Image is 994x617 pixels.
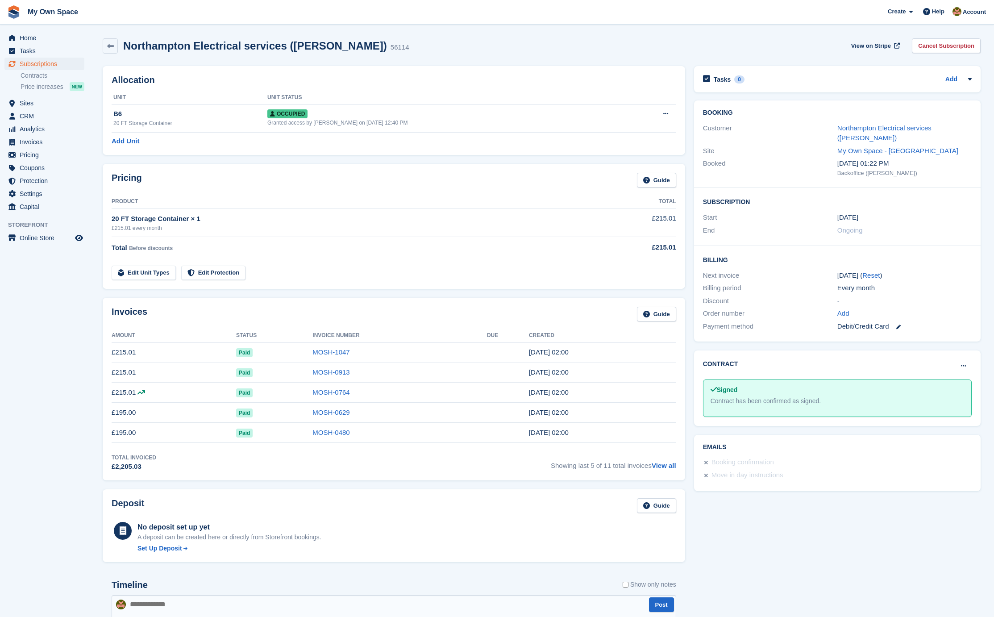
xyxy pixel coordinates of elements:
[714,75,731,83] h2: Tasks
[20,149,73,161] span: Pricing
[20,110,73,122] span: CRM
[945,75,957,85] a: Add
[529,368,569,376] time: 2025-07-28 01:00:44 UTC
[20,58,73,70] span: Subscriptions
[112,91,267,105] th: Unit
[952,7,961,16] img: Keely Collin
[637,173,676,188] a: Guide
[74,233,84,243] a: Preview store
[112,307,147,321] h2: Invoices
[20,136,73,148] span: Invoices
[236,368,253,377] span: Paid
[623,580,676,589] label: Show only notes
[4,45,84,57] a: menu
[703,444,972,451] h2: Emails
[590,208,676,237] td: £215.01
[4,110,84,122] a: menu
[391,42,409,53] div: 56114
[112,214,590,224] div: 20 FT Storage Container × 1
[529,409,569,416] time: 2025-05-28 01:00:18 UTC
[637,498,676,513] a: Guide
[529,388,569,396] time: 2025-06-28 01:00:25 UTC
[112,383,236,403] td: £215.01
[20,32,73,44] span: Home
[123,40,387,52] h2: Northampton Electrical services ([PERSON_NAME])
[851,42,891,50] span: View on Stripe
[837,169,972,178] div: Backoffice ([PERSON_NAME])
[137,522,321,533] div: No deposit set up yet
[703,213,837,223] div: Start
[129,245,173,251] span: Before discounts
[312,409,349,416] a: MOSH-0629
[4,32,84,44] a: menu
[137,544,321,553] a: Set Up Deposit
[703,158,837,177] div: Booked
[703,271,837,281] div: Next invoice
[649,597,674,612] button: Post
[112,462,156,472] div: £2,205.03
[703,255,972,264] h2: Billing
[112,580,148,590] h2: Timeline
[116,600,126,609] img: Keely Collin
[112,136,139,146] a: Add Unit
[4,123,84,135] a: menu
[112,266,176,280] a: Edit Unit Types
[7,5,21,19] img: stora-icon-8386f47178a22dfd0bd8f6a31ec36ba5ce8667c1dd55bd0f319d3a0aa187defe.svg
[112,244,127,251] span: Total
[837,158,972,169] div: [DATE] 01:22 PM
[703,197,972,206] h2: Subscription
[703,296,837,306] div: Discount
[112,224,590,232] div: £215.01 every month
[703,321,837,332] div: Payment method
[848,38,902,53] a: View on Stripe
[4,162,84,174] a: menu
[837,283,972,293] div: Every month
[4,97,84,109] a: menu
[623,580,628,589] input: Show only notes
[113,119,267,127] div: 20 FT Storage Container
[21,83,63,91] span: Price increases
[4,188,84,200] a: menu
[21,82,84,92] a: Price increases NEW
[529,329,676,343] th: Created
[112,363,236,383] td: £215.01
[4,175,84,187] a: menu
[590,242,676,253] div: £215.01
[837,308,849,319] a: Add
[20,162,73,174] span: Coupons
[20,200,73,213] span: Capital
[20,188,73,200] span: Settings
[4,232,84,244] a: menu
[112,329,236,343] th: Amount
[837,226,863,234] span: Ongoing
[4,58,84,70] a: menu
[711,457,774,468] div: Booking confirmation
[703,146,837,156] div: Site
[590,195,676,209] th: Total
[837,213,858,223] time: 2024-10-28 01:00:00 UTC
[888,7,906,16] span: Create
[112,173,142,188] h2: Pricing
[703,123,837,143] div: Customer
[312,368,349,376] a: MOSH-0913
[703,109,972,117] h2: Booking
[236,348,253,357] span: Paid
[112,342,236,363] td: £215.01
[70,82,84,91] div: NEW
[837,321,972,332] div: Debit/Credit Card
[24,4,82,19] a: My Own Space
[312,348,349,356] a: MOSH-1047
[20,232,73,244] span: Online Store
[112,498,144,513] h2: Deposit
[711,396,964,406] div: Contract has been confirmed as signed.
[711,470,783,481] div: Move in day instructions
[112,75,676,85] h2: Allocation
[112,403,236,423] td: £195.00
[236,329,312,343] th: Status
[862,271,880,279] a: Reset
[837,124,932,142] a: Northampton Electrical services ([PERSON_NAME])
[912,38,981,53] a: Cancel Subscription
[8,221,89,229] span: Storefront
[837,147,958,154] a: My Own Space - [GEOGRAPHIC_DATA]
[652,462,676,469] a: View all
